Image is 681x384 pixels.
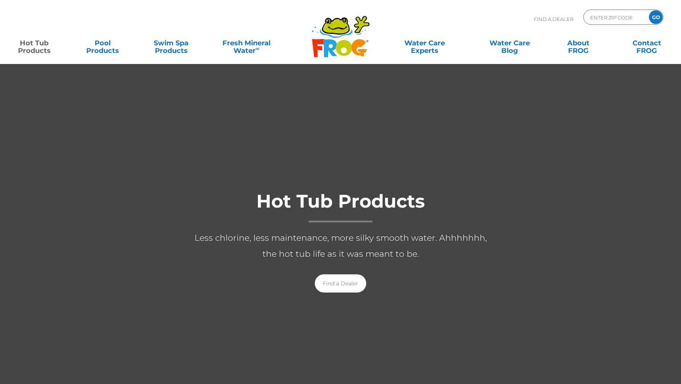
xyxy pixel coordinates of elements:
[649,10,663,24] input: GO
[589,12,641,23] input: Zip Code Form
[8,35,61,51] a: Hot TubProducts
[382,35,468,51] a: Water CareExperts
[256,45,259,51] sup: ∞
[188,191,493,222] h1: Hot Tub Products
[534,10,573,29] p: Find A Dealer
[620,35,673,51] a: ContactFROG
[188,230,493,262] p: Less chlorine, less maintenance, more silky smooth water. Ahhhhhhh, the hot tub life as it was me...
[483,35,536,51] a: Water CareBlog
[552,35,605,51] a: AboutFROG
[76,35,129,51] a: PoolProducts
[145,35,198,51] a: Swim SpaProducts
[315,274,366,293] a: Find a Dealer
[213,35,280,51] a: Fresh MineralWater∞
